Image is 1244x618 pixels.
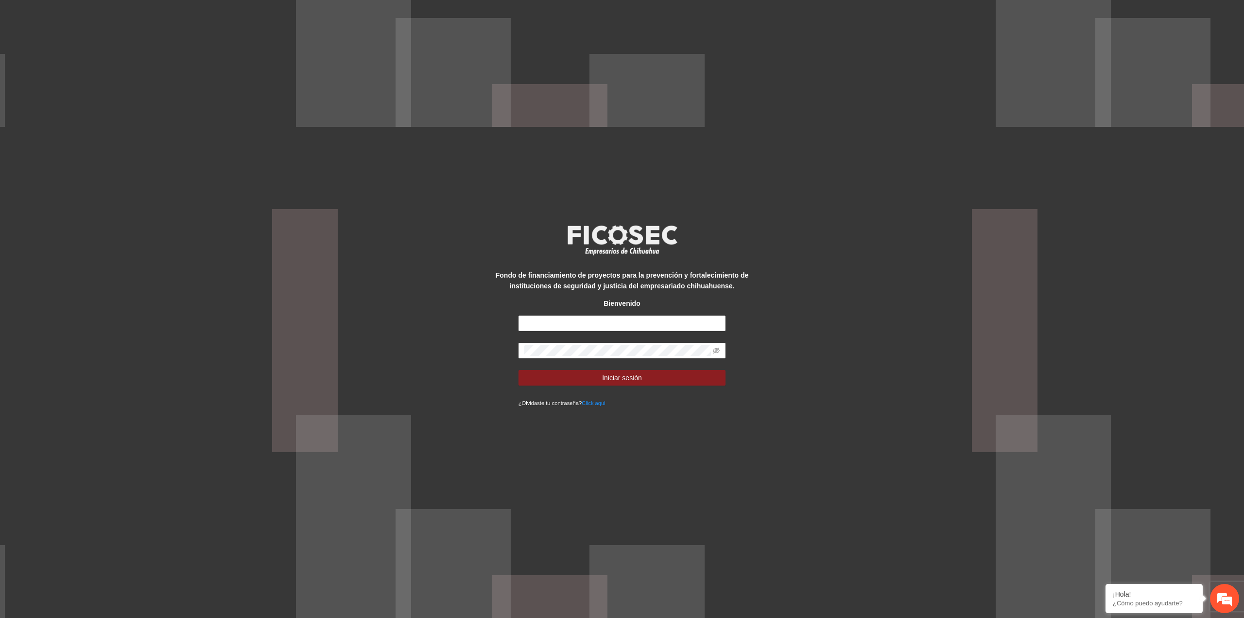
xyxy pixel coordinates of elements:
img: logo [561,222,683,258]
a: Click aqui [582,400,605,406]
span: Iniciar sesión [602,372,642,383]
button: Iniciar sesión [518,370,726,386]
strong: Bienvenido [604,300,640,307]
div: ¡Hola! [1113,590,1195,598]
strong: Fondo de financiamiento de proyectos para la prevención y fortalecimiento de instituciones de seg... [496,271,748,290]
small: ¿Olvidaste tu contraseña? [518,400,605,406]
p: ¿Cómo puedo ayudarte? [1113,600,1195,607]
span: eye-invisible [713,347,720,354]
